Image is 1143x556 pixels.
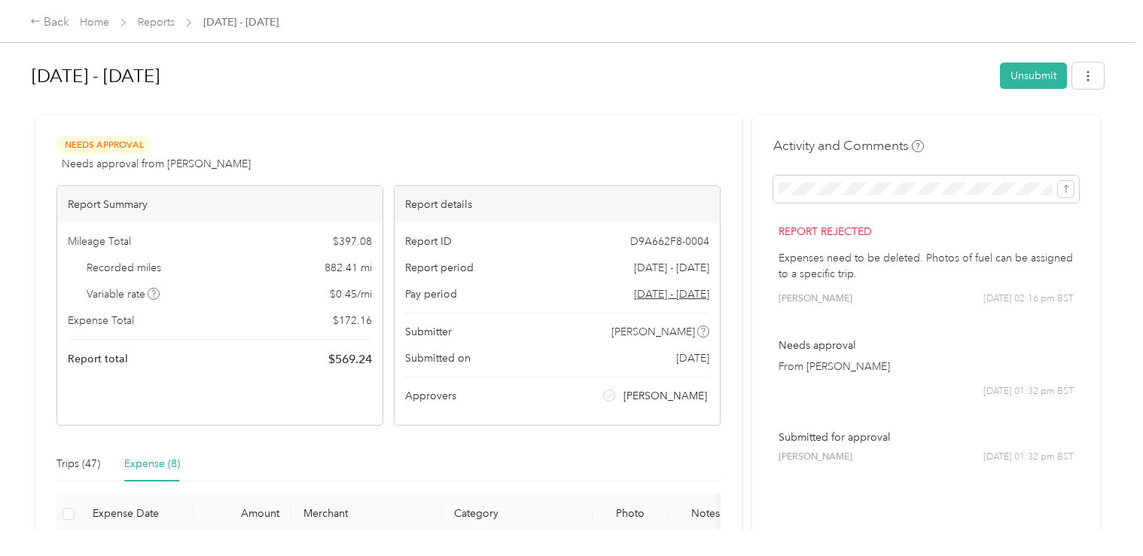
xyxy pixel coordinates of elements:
[634,260,709,276] span: [DATE] - [DATE]
[330,286,372,302] span: $ 0.45 / mi
[333,234,372,249] span: $ 397.08
[68,313,134,328] span: Expense Total
[779,359,1074,374] p: From [PERSON_NAME]
[405,234,452,249] span: Report ID
[983,385,1074,399] span: [DATE] 01:32 pm BST
[676,350,709,366] span: [DATE]
[80,16,109,29] a: Home
[405,324,452,340] span: Submitter
[328,350,372,368] span: $ 569.24
[81,493,194,535] th: Expense Date
[405,350,471,366] span: Submitted on
[32,58,989,94] h1: Aug 1 - 31, 2025
[593,493,668,535] th: Photo
[779,451,852,464] span: [PERSON_NAME]
[405,286,457,302] span: Pay period
[1059,472,1143,556] iframe: Everlance-gr Chat Button Frame
[203,14,279,30] span: [DATE] - [DATE]
[405,260,474,276] span: Report period
[634,286,709,302] span: Go to pay period
[56,456,100,472] div: Trips (47)
[623,388,707,404] span: [PERSON_NAME]
[56,136,151,154] span: Needs Approval
[442,493,593,535] th: Category
[405,388,456,404] span: Approvers
[779,224,1074,240] p: Report rejected
[333,313,372,328] span: $ 172.16
[194,493,291,535] th: Amount
[87,260,161,276] span: Recorded miles
[630,234,709,249] span: D9A662F8-0004
[30,14,69,32] div: Back
[57,186,383,223] div: Report Summary
[395,186,720,223] div: Report details
[983,292,1074,306] span: [DATE] 02:16 pm BST
[773,136,924,155] h4: Activity and Comments
[779,250,1074,282] p: Expenses need to be deleted. Photos of fuel can be assigned to a specific trip.
[779,292,852,306] span: [PERSON_NAME]
[291,493,442,535] th: Merchant
[325,260,372,276] span: 882.41 mi
[611,324,695,340] span: [PERSON_NAME]
[68,234,131,249] span: Mileage Total
[62,156,251,172] span: Needs approval from [PERSON_NAME]
[668,493,743,535] th: Notes
[87,286,160,302] span: Variable rate
[68,351,128,367] span: Report total
[779,338,1074,353] p: Needs approval
[138,16,175,29] a: Reports
[983,451,1074,464] span: [DATE] 01:32 pm BST
[124,456,180,472] div: Expense (8)
[779,429,1074,445] p: Submitted for approval
[1000,63,1067,89] button: Unsubmit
